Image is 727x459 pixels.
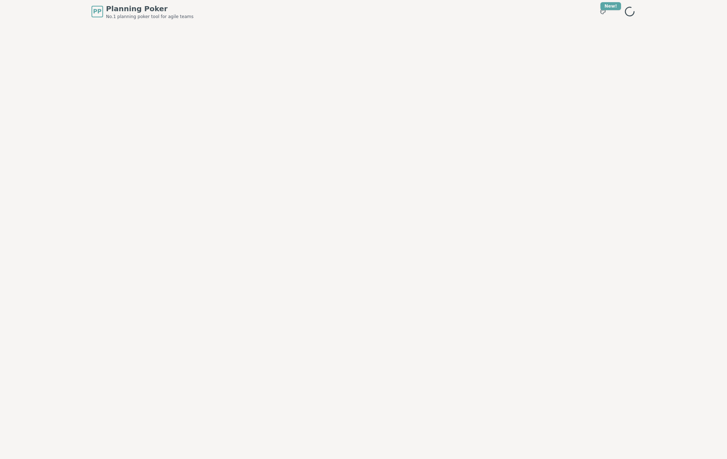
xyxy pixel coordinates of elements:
span: Planning Poker [106,4,194,14]
button: New! [596,5,609,18]
span: PP [93,7,101,16]
div: New! [600,2,621,10]
a: PPPlanning PokerNo.1 planning poker tool for agile teams [92,4,194,20]
span: No.1 planning poker tool for agile teams [106,14,194,20]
